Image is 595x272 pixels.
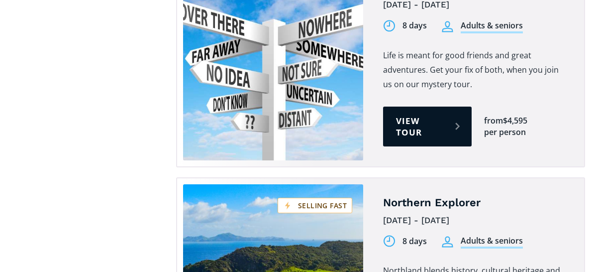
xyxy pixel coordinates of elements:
[383,196,569,210] h4: Northern Explorer
[409,20,427,31] div: days
[383,48,569,92] p: Life is meant for good friends and great adventures. Get your fix of both, when you join us on ou...
[383,213,569,228] div: [DATE] - [DATE]
[461,235,523,249] div: Adults & seniors
[409,236,427,247] div: days
[402,20,407,31] div: 8
[461,20,523,33] div: Adults & seniors
[383,107,472,146] a: View tour
[402,236,407,247] div: 8
[484,115,503,127] div: from
[484,127,526,138] div: per person
[503,115,527,127] div: $4,595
